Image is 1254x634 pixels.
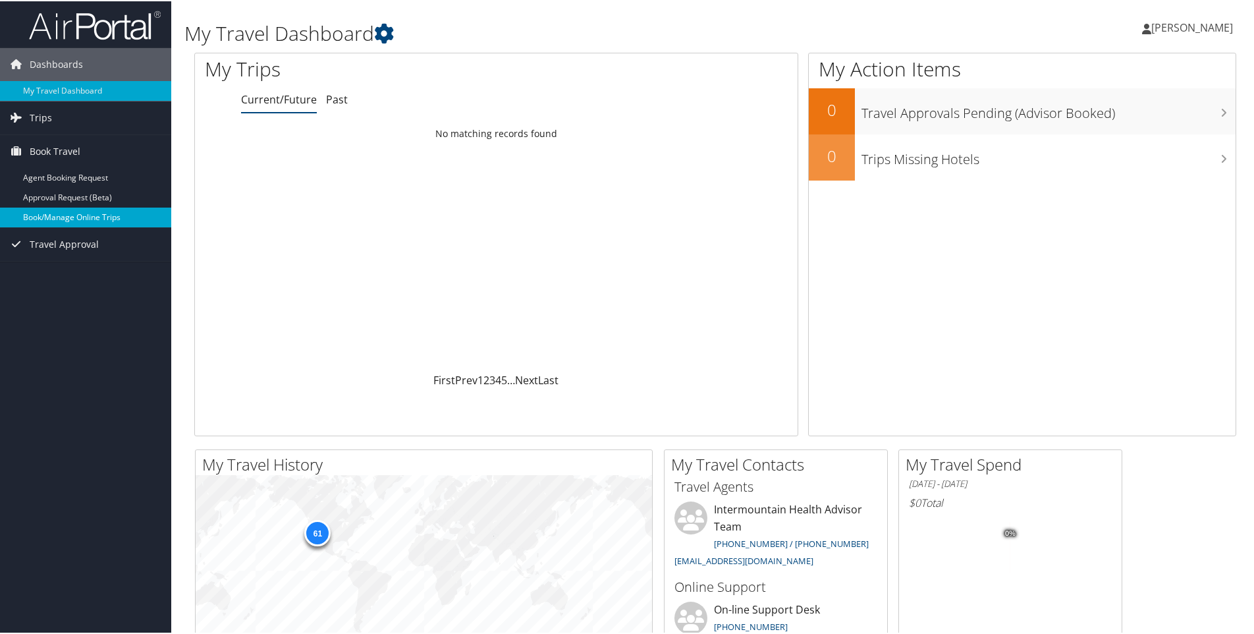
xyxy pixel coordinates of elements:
a: 3 [489,372,495,386]
span: Travel Approval [30,227,99,260]
h2: My Travel Spend [906,452,1122,475]
span: Book Travel [30,134,80,167]
a: First [433,372,455,386]
h1: My Travel Dashboard [184,18,892,46]
a: 0Travel Approvals Pending (Advisor Booked) [809,87,1236,133]
h1: My Trips [205,54,537,82]
a: [PHONE_NUMBER] [714,620,788,631]
a: Prev [455,372,477,386]
span: Dashboards [30,47,83,80]
span: $0 [909,494,921,509]
h6: [DATE] - [DATE] [909,476,1112,489]
a: 5 [501,372,507,386]
span: Trips [30,100,52,133]
h2: My Travel Contacts [671,452,887,475]
li: Intermountain Health Advisor Team [668,500,884,571]
a: [PHONE_NUMBER] / [PHONE_NUMBER] [714,536,869,548]
h2: 0 [809,144,855,166]
h1: My Action Items [809,54,1236,82]
h3: Travel Approvals Pending (Advisor Booked) [861,96,1236,121]
a: Last [538,372,559,386]
h2: My Travel History [202,452,652,475]
a: 0Trips Missing Hotels [809,133,1236,179]
a: Past [326,91,348,105]
a: [EMAIL_ADDRESS][DOMAIN_NAME] [674,554,813,565]
a: 2 [483,372,489,386]
img: airportal-logo.png [29,9,161,40]
a: 1 [477,372,483,386]
h3: Online Support [674,577,877,595]
h3: Travel Agents [674,476,877,495]
div: 61 [304,519,331,545]
a: [PERSON_NAME] [1142,7,1246,46]
a: 4 [495,372,501,386]
td: No matching records found [195,121,798,144]
a: Current/Future [241,91,317,105]
span: … [507,372,515,386]
h3: Trips Missing Hotels [861,142,1236,167]
tspan: 0% [1005,529,1016,536]
h6: Total [909,494,1112,509]
h2: 0 [809,98,855,120]
span: [PERSON_NAME] [1151,19,1233,34]
a: Next [515,372,538,386]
